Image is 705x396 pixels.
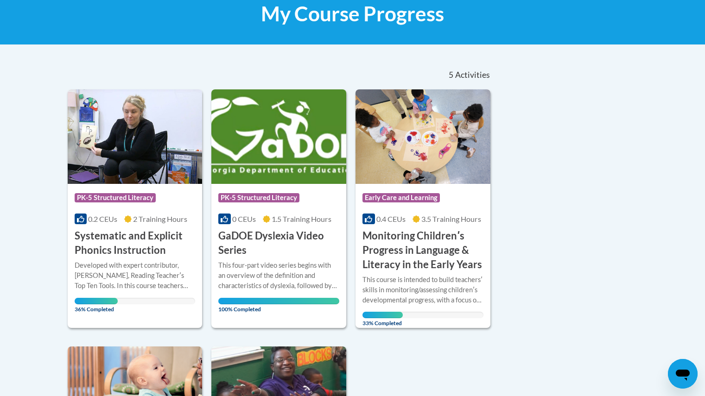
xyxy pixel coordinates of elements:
[356,89,490,328] a: Course LogoEarly Care and Learning0.4 CEUs3.5 Training Hours Monitoring Childrenʹs Progress in La...
[356,89,490,184] img: Course Logo
[668,359,698,389] iframe: Button to launch messaging window
[376,214,406,223] span: 0.4 CEUs
[75,298,118,313] span: 36% Completed
[75,193,156,202] span: PK-5 Structured Literacy
[211,89,346,184] img: Course Logo
[362,275,483,305] div: This course is intended to build teachersʹ skills in monitoring/assessing childrenʹs developmenta...
[68,89,203,328] a: Course LogoPK-5 Structured Literacy0.2 CEUs2 Training Hours Systematic and Explicit Phonics Instr...
[261,1,444,26] span: My Course Progress
[218,193,299,202] span: PK-5 Structured Literacy
[75,298,118,304] div: Your progress
[362,312,402,318] div: Your progress
[218,229,339,258] h3: GaDOE Dyslexia Video Series
[68,89,203,184] img: Course Logo
[75,260,196,291] div: Developed with expert contributor, [PERSON_NAME], Reading Teacherʹs Top Ten Tools. In this course...
[218,260,339,291] div: This four-part video series begins with an overview of the definition and characteristics of dysl...
[211,89,346,328] a: Course LogoPK-5 Structured Literacy0 CEUs1.5 Training Hours GaDOE Dyslexia Video SeriesThis four-...
[362,312,402,327] span: 33% Completed
[455,70,490,80] span: Activities
[449,70,453,80] span: 5
[218,298,339,313] span: 100% Completed
[362,229,483,271] h3: Monitoring Childrenʹs Progress in Language & Literacy in the Early Years
[421,214,481,223] span: 3.5 Training Hours
[88,214,117,223] span: 0.2 CEUs
[232,214,256,223] span: 0 CEUs
[218,298,339,304] div: Your progress
[133,214,187,223] span: 2 Training Hours
[362,193,440,202] span: Early Care and Learning
[272,214,331,223] span: 1.5 Training Hours
[75,229,196,258] h3: Systematic and Explicit Phonics Instruction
